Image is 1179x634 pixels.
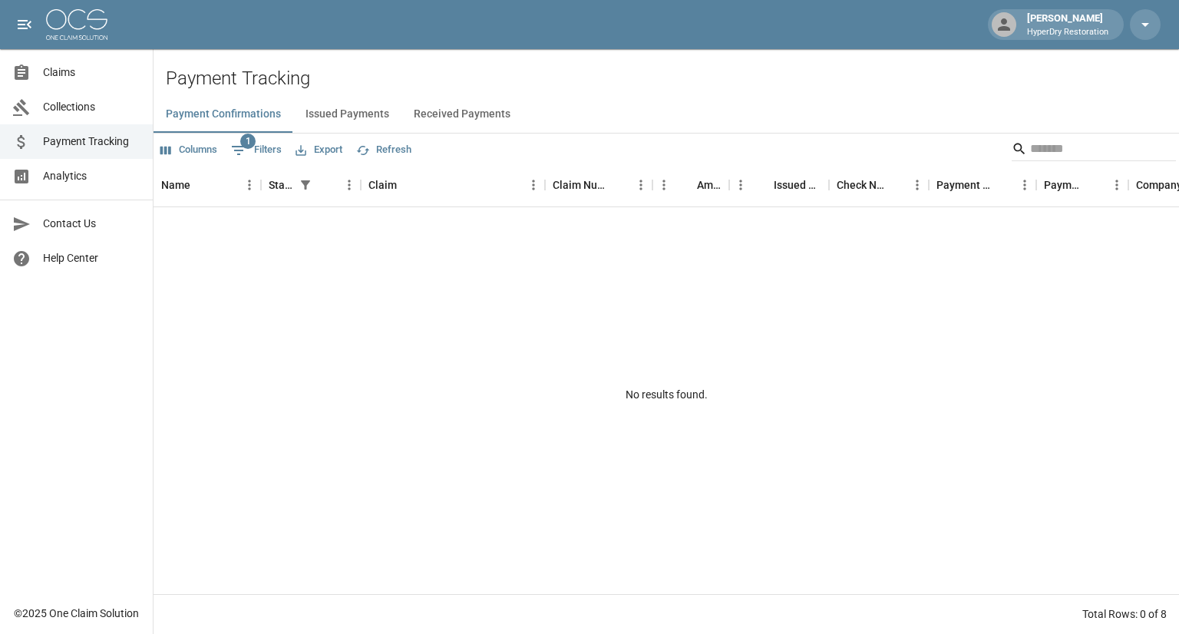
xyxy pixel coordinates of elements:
div: 1 active filter [295,174,316,196]
div: Check Number [837,163,884,206]
button: Menu [1105,173,1128,196]
button: Sort [190,174,212,196]
button: Select columns [157,138,221,162]
div: Search [1012,137,1176,164]
button: Show filters [295,174,316,196]
span: Payment Tracking [43,134,140,150]
span: Claims [43,64,140,81]
div: Payment Method [929,163,1036,206]
span: Help Center [43,250,140,266]
div: Amount [652,163,729,206]
div: Status [269,163,295,206]
button: Received Payments [401,96,523,133]
button: Menu [338,173,361,196]
div: Claim [368,163,397,206]
button: Sort [992,174,1013,196]
div: Status [261,163,361,206]
button: Menu [1013,173,1036,196]
div: © 2025 One Claim Solution [14,606,139,621]
div: [PERSON_NAME] [1021,11,1115,38]
div: Name [161,163,190,206]
button: Menu [729,173,752,196]
button: Show filters [227,138,286,163]
div: Amount [697,163,722,206]
h2: Payment Tracking [166,68,1179,90]
div: Claim [361,163,545,206]
button: Menu [906,173,929,196]
div: Check Number [829,163,929,206]
span: 1 [240,134,256,149]
div: Issued Date [774,163,821,206]
div: Payment Method [936,163,992,206]
button: Sort [316,174,338,196]
div: Name [154,163,261,206]
button: Payment Confirmations [154,96,293,133]
button: Menu [522,173,545,196]
div: Payment Type [1036,163,1128,206]
div: Claim Number [545,163,652,206]
button: Issued Payments [293,96,401,133]
button: Sort [675,174,697,196]
button: Menu [652,173,675,196]
button: open drawer [9,9,40,40]
div: Total Rows: 0 of 8 [1082,606,1167,622]
div: No results found. [154,207,1179,583]
span: Contact Us [43,216,140,232]
button: Sort [1084,174,1105,196]
img: ocs-logo-white-transparent.png [46,9,107,40]
button: Menu [629,173,652,196]
span: Analytics [43,168,140,184]
button: Menu [238,173,261,196]
div: Issued Date [729,163,829,206]
button: Sort [397,174,418,196]
button: Sort [884,174,906,196]
p: HyperDry Restoration [1027,26,1108,39]
span: Collections [43,99,140,115]
div: Claim Number [553,163,608,206]
button: Sort [752,174,774,196]
button: Export [292,138,346,162]
div: Payment Type [1044,163,1084,206]
button: Refresh [352,138,415,162]
div: dynamic tabs [154,96,1179,133]
button: Sort [608,174,629,196]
